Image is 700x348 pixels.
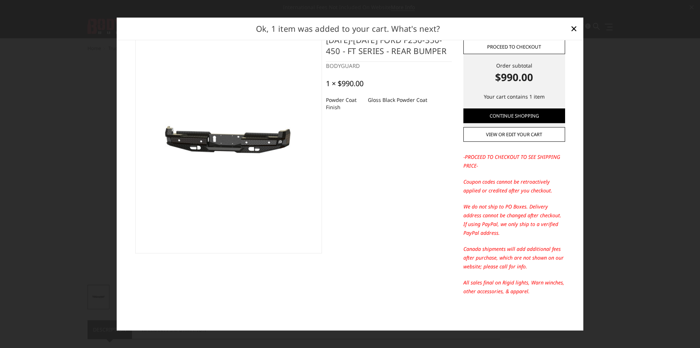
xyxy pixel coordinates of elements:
dd: Gloss Black Powder Coat [368,93,427,107]
a: Close [568,23,580,34]
img: 2023-2025 Ford F250-350-450 - FT Series - Rear Bumper [139,102,318,187]
iframe: Chat Widget [664,313,700,348]
span: × [571,20,577,36]
p: All sales final on Rigid lights, Warn winches, other accessories, & apparel. [463,278,565,296]
div: 1 × $990.00 [326,79,363,88]
p: We do not ship to PO Boxes. Delivery address cannot be changed after checkout. If using PayPal, w... [463,202,565,237]
p: -PROCEED TO CHECKOUT TO SEE SHIPPING PRICE- [463,153,565,170]
div: Order subtotal [463,62,565,85]
a: View or edit your cart [463,127,565,142]
strong: $990.00 [463,69,565,85]
h4: [DATE]-[DATE] Ford F250-350-450 - FT Series - Rear Bumper [326,34,452,62]
dt: Powder Coat Finish [326,93,362,114]
h2: Ok, 1 item was added to your cart. What's next? [128,23,568,35]
p: Coupon codes cannot be retroactively applied or credited after you checkout. [463,177,565,195]
p: Canada shipments will add additional fees after purchase, which are not shown on our website; ple... [463,245,565,271]
p: Your cart contains 1 item [463,92,565,101]
a: Proceed to checkout [463,39,565,54]
a: Continue Shopping [463,108,565,123]
div: BODYGUARD [326,62,452,70]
